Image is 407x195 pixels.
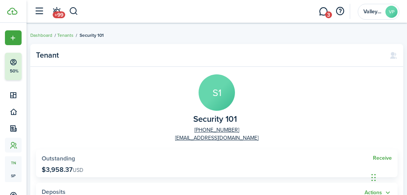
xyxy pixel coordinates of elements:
[363,9,382,14] span: Valley Park Properties
[80,32,104,39] span: Security 101
[5,53,68,80] button: 50%
[193,115,237,124] span: Security 101
[5,30,22,45] button: Open menu
[49,2,64,21] a: Notifications
[42,154,75,163] span: Outstanding
[194,126,239,134] a: [PHONE_NUMBER]
[371,166,376,189] div: Drag
[69,5,78,18] button: Search
[385,6,398,18] avatar-text: VP
[373,155,392,161] a: Receive
[7,8,17,15] img: TenantCloud
[316,2,330,21] a: Messaging
[30,32,52,39] a: Dashboard
[199,74,235,111] avatar-text: S1
[57,32,74,39] a: Tenants
[9,68,19,74] p: 50%
[175,134,258,142] a: [EMAIL_ADDRESS][DOMAIN_NAME]
[325,11,332,18] span: 3
[333,5,346,18] button: Open resource center
[369,159,407,195] iframe: Chat Widget
[53,11,65,18] span: +99
[42,166,83,173] p: $3,958.37
[5,169,22,182] a: sp
[32,4,46,19] button: Open sidebar
[5,156,22,169] a: tn
[73,166,83,174] span: USD
[36,51,382,60] panel-main-title: Tenant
